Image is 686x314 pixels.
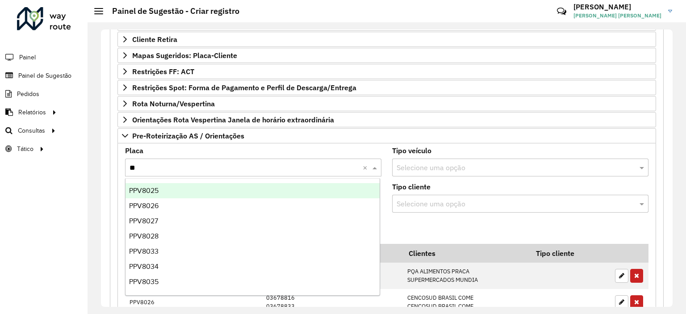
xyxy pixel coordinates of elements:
span: Restrições FF: ACT [132,68,194,75]
a: Mapas Sugeridos: Placa-Cliente [117,48,656,63]
span: Orientações Rota Vespertina Janela de horário extraordinária [132,116,334,123]
span: PPV8034 [129,263,159,270]
th: Tipo cliente [530,244,611,263]
a: Restrições FF: ACT [117,64,656,79]
span: Painel [19,53,36,62]
span: Clear all [363,162,370,173]
th: Clientes [402,244,530,263]
span: PPV8028 [129,232,159,240]
a: Orientações Rota Vespertina Janela de horário extraordinária [117,112,656,127]
a: Contato Rápido [552,2,571,21]
span: PPV8027 [129,217,158,225]
span: Consultas [18,126,45,135]
span: Restrições Spot: Forma de Pagamento e Perfil de Descarga/Entrega [132,84,356,91]
h2: Painel de Sugestão - Criar registro [103,6,239,16]
td: PQA ALIMENTOS PRACA SUPERMERCADOS MUNDIA [402,263,530,289]
span: Cliente Retira [132,36,177,43]
a: Rota Noturna/Vespertina [117,96,656,111]
span: PPV8025 [129,187,159,194]
span: PPV8033 [129,247,159,255]
span: Painel de Sugestão [18,71,71,80]
span: Tático [17,144,33,154]
label: Tipo cliente [392,181,431,192]
a: Restrições Spot: Forma de Pagamento e Perfil de Descarga/Entrega [117,80,656,95]
span: Pre-Roteirização AS / Orientações [132,132,244,139]
a: Pre-Roteirização AS / Orientações [117,128,656,143]
span: Relatórios [18,108,46,117]
span: Mapas Sugeridos: Placa-Cliente [132,52,237,59]
span: [PERSON_NAME] [PERSON_NAME] [573,12,661,20]
span: PPV8035 [129,278,159,285]
ng-dropdown-panel: Options list [125,178,381,296]
span: Rota Noturna/Vespertina [132,100,215,107]
span: Pedidos [17,89,39,99]
a: Cliente Retira [117,32,656,47]
label: Placa [125,145,143,156]
label: Tipo veículo [392,145,431,156]
h3: [PERSON_NAME] [573,3,661,11]
span: PPV8026 [129,202,159,209]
